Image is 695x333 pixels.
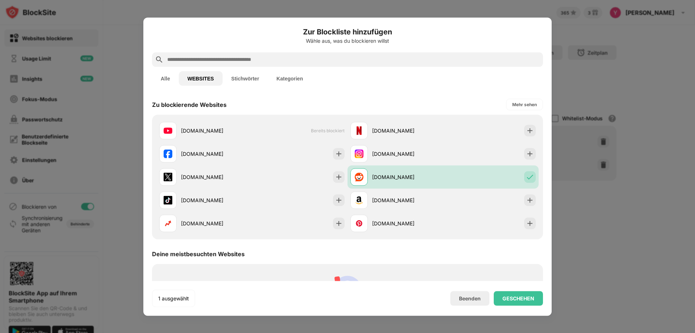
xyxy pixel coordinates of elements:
[155,55,164,64] img: search.svg
[152,101,227,108] div: Zu blockierende Websites
[164,196,172,204] img: favicons
[164,126,172,135] img: favicons
[152,26,543,37] h6: Zur Blockliste hinzufügen
[164,149,172,158] img: favicons
[152,71,179,86] button: Alle
[164,172,172,181] img: favicons
[372,150,443,158] div: [DOMAIN_NAME]
[512,101,537,108] div: Mehr sehen
[223,71,268,86] button: Stichwörter
[355,172,363,181] img: favicons
[372,220,443,227] div: [DOMAIN_NAME]
[372,173,443,181] div: [DOMAIN_NAME]
[152,250,245,257] div: Deine meistbesuchten Websites
[268,71,312,86] button: Kategorien
[181,150,252,158] div: [DOMAIN_NAME]
[502,295,534,301] div: GESCHEHEN
[355,196,363,204] img: favicons
[164,219,172,228] img: favicons
[372,196,443,204] div: [DOMAIN_NAME]
[181,220,252,227] div: [DOMAIN_NAME]
[181,173,252,181] div: [DOMAIN_NAME]
[355,149,363,158] img: favicons
[459,295,481,301] div: Beenden
[330,272,365,307] img: personal-suggestions.svg
[311,128,345,133] span: Bereits blockiert
[355,126,363,135] img: favicons
[179,71,223,86] button: WEBSITES
[152,38,543,43] div: Wähle aus, was du blockieren willst
[181,127,252,134] div: [DOMAIN_NAME]
[355,219,363,228] img: favicons
[372,127,443,134] div: [DOMAIN_NAME]
[181,196,252,204] div: [DOMAIN_NAME]
[158,295,189,302] div: 1 ausgewählt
